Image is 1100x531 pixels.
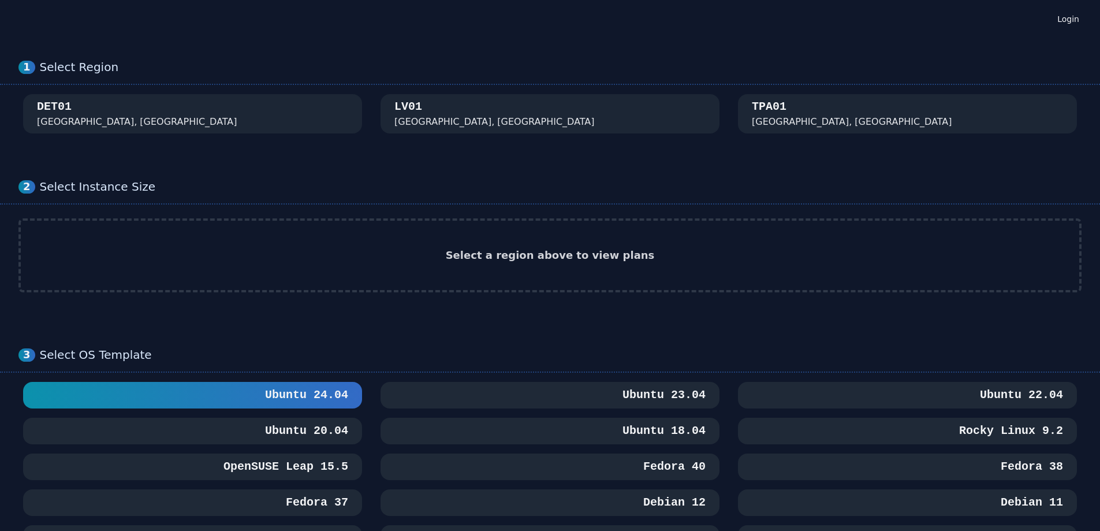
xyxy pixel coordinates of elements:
h3: OpenSUSE Leap 15.5 [221,459,348,475]
button: Fedora 38Fedora 38 [738,454,1077,480]
h3: Debian 12 [641,495,706,511]
div: LV01 [394,99,422,115]
button: Ubuntu 24.04Ubuntu 24.04 [23,382,362,409]
h2: Select a region above to view plans [446,247,655,263]
img: OpenSUSE Leap 15.5 Minimal [37,458,54,476]
h3: Ubuntu 20.04 [263,423,348,439]
div: [GEOGRAPHIC_DATA], [GEOGRAPHIC_DATA] [394,115,595,129]
div: [GEOGRAPHIC_DATA], [GEOGRAPHIC_DATA] [37,115,237,129]
button: LV01 [GEOGRAPHIC_DATA], [GEOGRAPHIC_DATA] [381,94,719,133]
img: Rocky Linux 9.2 [752,422,769,440]
img: Fedora 40 [394,458,412,476]
button: Ubuntu 22.04Ubuntu 22.04 [738,382,1077,409]
button: Ubuntu 20.04Ubuntu 20.04 [23,418,362,444]
h3: Fedora 40 [641,459,706,475]
button: Debian 11Debian 11 [738,489,1077,516]
div: 1 [18,61,35,74]
button: DET01 [GEOGRAPHIC_DATA], [GEOGRAPHIC_DATA] [23,94,362,133]
img: Ubuntu 20.04 [37,422,54,440]
img: Debian 12 [394,494,412,511]
div: DET01 [37,99,72,115]
h3: Ubuntu 23.04 [620,387,706,403]
a: Login [1055,11,1082,25]
div: Select Region [40,60,1082,75]
button: Rocky Linux 9.2Rocky Linux 9.2 [738,418,1077,444]
img: Ubuntu 18.04 [394,422,412,440]
h3: Fedora 38 [998,459,1063,475]
div: Select Instance Size [40,180,1082,194]
h3: Ubuntu 24.04 [263,387,348,403]
div: 2 [18,180,35,194]
h3: Rocky Linux 9.2 [957,423,1063,439]
h3: Ubuntu 18.04 [620,423,706,439]
button: Fedora 40Fedora 40 [381,454,719,480]
img: Ubuntu 22.04 [752,387,769,404]
img: Logo [18,10,102,27]
div: 3 [18,348,35,362]
button: Debian 12Debian 12 [381,489,719,516]
h3: Ubuntu 22.04 [978,387,1063,403]
button: Ubuntu 18.04Ubuntu 18.04 [381,418,719,444]
div: Select OS Template [40,348,1082,362]
button: OpenSUSE Leap 15.5 MinimalOpenSUSE Leap 15.5 [23,454,362,480]
div: [GEOGRAPHIC_DATA], [GEOGRAPHIC_DATA] [752,115,952,129]
button: Fedora 37Fedora 37 [23,489,362,516]
div: TPA01 [752,99,786,115]
img: Ubuntu 23.04 [394,387,412,404]
button: TPA01 [GEOGRAPHIC_DATA], [GEOGRAPHIC_DATA] [738,94,1077,133]
h3: Debian 11 [998,495,1063,511]
img: Debian 11 [752,494,769,511]
img: Fedora 37 [37,494,54,511]
img: Ubuntu 24.04 [37,387,54,404]
img: Fedora 38 [752,458,769,476]
button: Ubuntu 23.04Ubuntu 23.04 [381,382,719,409]
h3: Fedora 37 [284,495,348,511]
